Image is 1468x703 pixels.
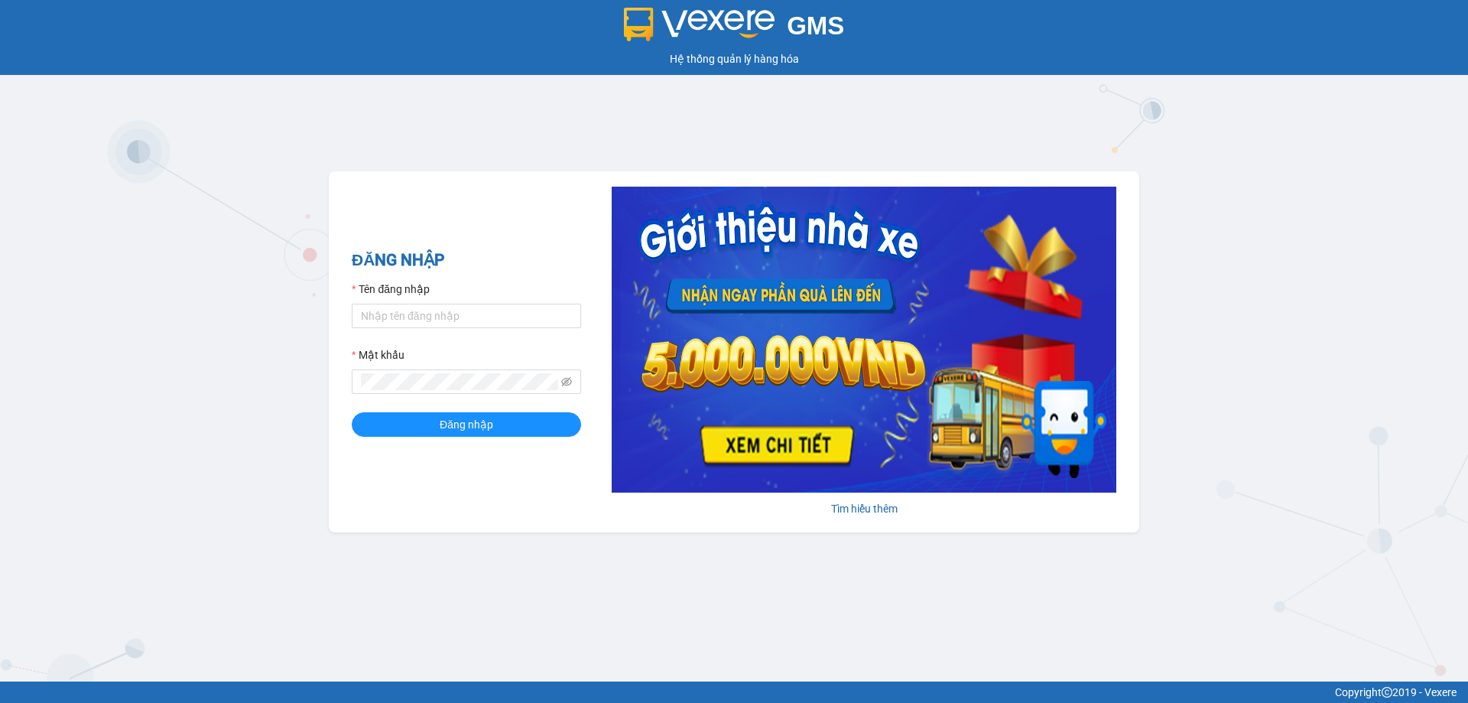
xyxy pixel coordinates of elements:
label: Mật khẩu [352,347,404,363]
h2: ĐĂNG NHẬP [352,248,581,273]
div: Hệ thống quản lý hàng hóa [4,50,1464,67]
span: Đăng nhập [440,416,493,433]
div: Copyright 2019 - Vexere [11,684,1457,701]
input: Tên đăng nhập [352,304,581,328]
button: Đăng nhập [352,412,581,437]
div: Tìm hiểu thêm [612,500,1116,517]
input: Mật khẩu [361,373,558,390]
img: banner-0 [612,187,1116,493]
span: copyright [1382,687,1392,698]
img: logo 2 [624,8,775,41]
span: eye-invisible [561,376,572,387]
a: GMS [624,23,845,35]
span: GMS [787,11,844,40]
label: Tên đăng nhập [352,281,430,298]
